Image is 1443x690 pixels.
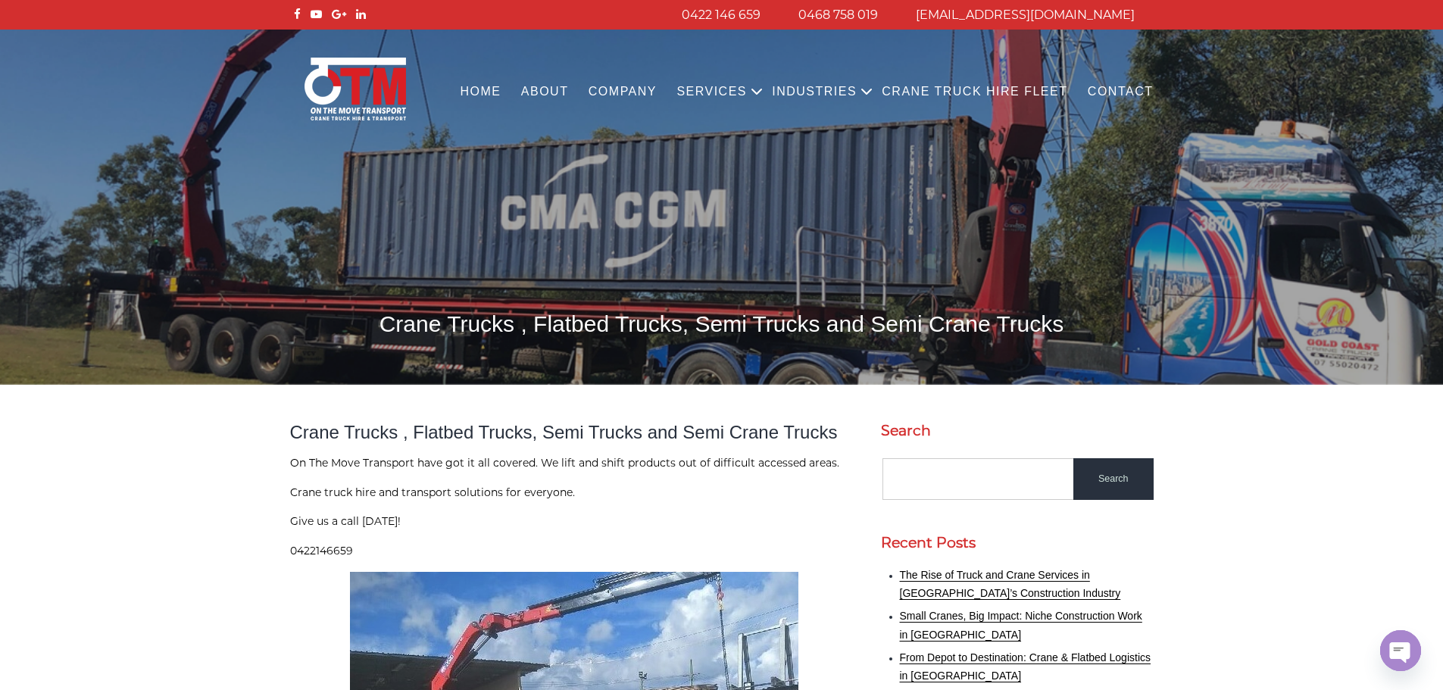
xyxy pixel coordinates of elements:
[290,484,858,502] p: Crane truck hire and transport solutions for everyone.
[579,71,667,113] a: COMPANY
[798,8,878,22] a: 0468 758 019
[881,534,1154,551] h2: Recent Posts
[1078,71,1163,113] a: Contact
[290,422,858,443] h2: Crane Trucks , Flatbed Trucks, Semi Trucks and Semi Crane Trucks
[290,513,858,531] p: Give us a call [DATE]!
[872,71,1078,113] a: Crane Truck Hire Fleet
[290,454,858,473] p: On The Move Transport have got it all covered. We lift and shift products out of difficult access...
[450,71,511,113] a: Home
[301,56,409,122] img: Otmtransport
[900,651,1151,682] a: From Depot to Destination: Crane & Flatbed Logistics in [GEOGRAPHIC_DATA]
[290,542,858,560] p: 0422146659
[682,8,761,22] a: 0422 146 659
[900,610,1142,641] a: Small Cranes, Big Impact: Niche Construction Work in [GEOGRAPHIC_DATA]
[511,71,579,113] a: About
[667,71,757,113] a: Services
[762,71,867,113] a: Industries
[881,422,1154,439] h2: Search
[1073,458,1154,500] input: Search
[290,309,1154,339] h1: Crane Trucks , Flatbed Trucks, Semi Trucks and Semi Crane Trucks
[916,8,1135,22] a: [EMAIL_ADDRESS][DOMAIN_NAME]
[900,569,1121,600] a: The Rise of Truck and Crane Services in [GEOGRAPHIC_DATA]’s Construction Industry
